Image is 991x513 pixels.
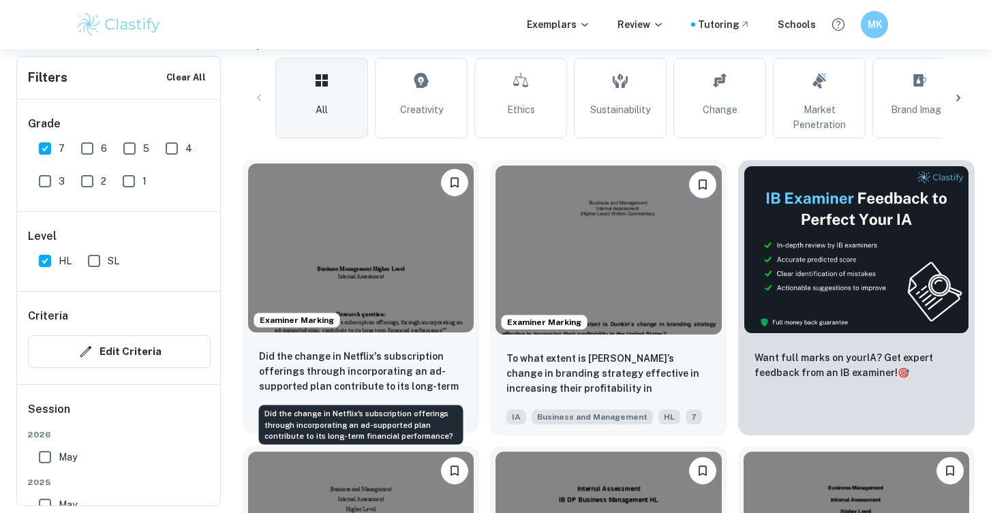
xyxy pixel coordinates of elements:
button: MK [861,11,888,38]
a: Tutoring [698,17,750,32]
a: Examiner MarkingBookmarkTo what extent is Dunkin’s change in branding strategy effective in incre... [490,160,727,435]
span: Creativity [400,102,443,117]
button: Bookmark [936,457,964,484]
span: 5 [143,141,149,156]
button: Clear All [163,67,209,88]
p: Exemplars [527,17,590,32]
p: Want full marks on your IA ? Get expert feedback from an IB examiner! [754,350,958,380]
p: Did the change in Netflix's subscription offerings through incorporating an ad-supported plan con... [259,349,463,395]
h6: MK [867,17,883,32]
span: Market Penetration [779,102,859,132]
a: Schools [778,17,816,32]
p: To what extent is Dunkin’s change in branding strategy effective in increasing their profitabilit... [506,351,710,397]
button: Help and Feedback [827,13,850,36]
img: Thumbnail [744,166,969,334]
span: All [316,102,328,117]
h6: Session [28,401,211,429]
h6: Grade [28,116,211,132]
span: Change [703,102,737,117]
span: May [59,497,77,512]
span: 7 [59,141,65,156]
span: 7 [686,409,702,424]
img: Business and Management IA example thumbnail: Did the change in Netflix's subscription [248,164,474,332]
span: Sustainability [590,102,650,117]
span: Ethics [507,102,535,117]
h6: Criteria [28,308,68,324]
button: Bookmark [689,171,716,198]
img: Business and Management IA example thumbnail: To what extent is Dunkin’s change in bra [495,166,721,335]
img: Clastify logo [76,11,162,38]
span: 6 [101,141,107,156]
span: Brand Image [891,102,947,117]
span: Examiner Marking [254,314,339,326]
span: HL [59,253,72,268]
span: HL [658,409,680,424]
h6: Filters [28,68,67,87]
span: May [59,450,77,465]
h6: Level [28,228,211,245]
span: IA [506,409,526,424]
span: 🎯 [898,367,909,378]
button: Bookmark [441,169,468,196]
span: 3 [59,174,65,189]
div: Did the change in Netflix's subscription offerings through incorporating an ad-supported plan con... [259,405,463,445]
span: 2 [101,174,106,189]
span: 2026 [28,429,211,441]
p: Review [618,17,664,32]
span: 1 [142,174,147,189]
a: Examiner MarkingBookmarkDid the change in Netflix's subscription offerings through incorporating ... [243,160,479,435]
span: 4 [185,141,192,156]
a: ThumbnailWant full marks on yourIA? Get expert feedback from an IB examiner! [738,160,975,435]
span: SL [108,253,119,268]
button: Bookmark [441,457,468,484]
button: Bookmark [689,457,716,484]
span: 2025 [28,476,211,488]
button: Edit Criteria [28,335,211,368]
span: Business and Management [532,409,653,424]
span: Examiner Marking [502,316,587,328]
